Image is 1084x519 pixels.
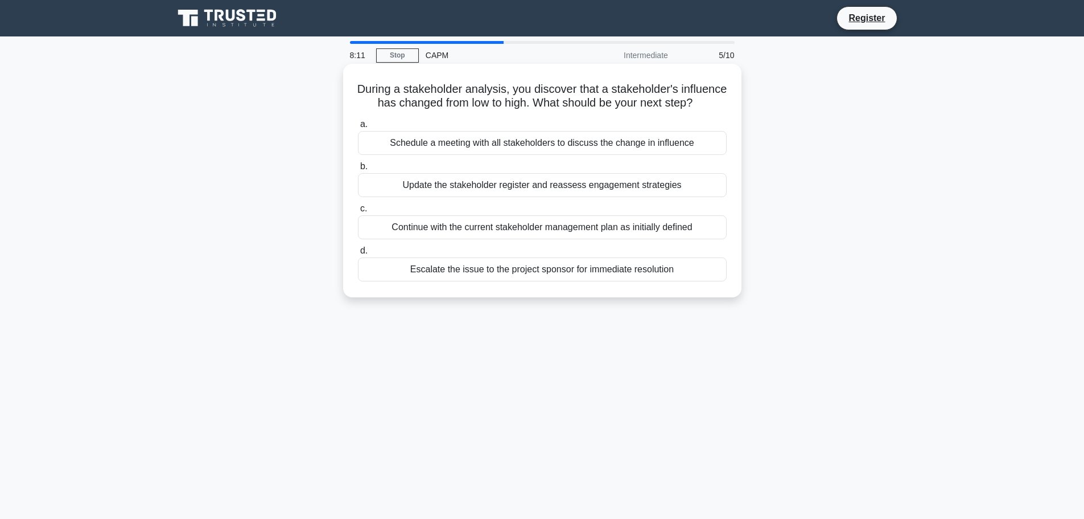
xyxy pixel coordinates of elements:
[357,82,728,111] h5: During a stakeholder analysis, you discover that a stakeholder's influence has changed from low t...
[358,131,727,155] div: Schedule a meeting with all stakeholders to discuss the change in influence
[842,11,892,25] a: Register
[358,215,727,239] div: Continue with the current stakeholder management plan as initially defined
[360,161,368,171] span: b.
[360,119,368,129] span: a.
[360,246,368,255] span: d.
[376,48,419,63] a: Stop
[358,258,727,281] div: Escalate the issue to the project sponsor for immediate resolution
[419,44,575,67] div: CAPM
[358,173,727,197] div: Update the stakeholder register and reassess engagement strategies
[343,44,376,67] div: 8:11
[575,44,675,67] div: Intermediate
[360,203,367,213] span: c.
[675,44,741,67] div: 5/10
